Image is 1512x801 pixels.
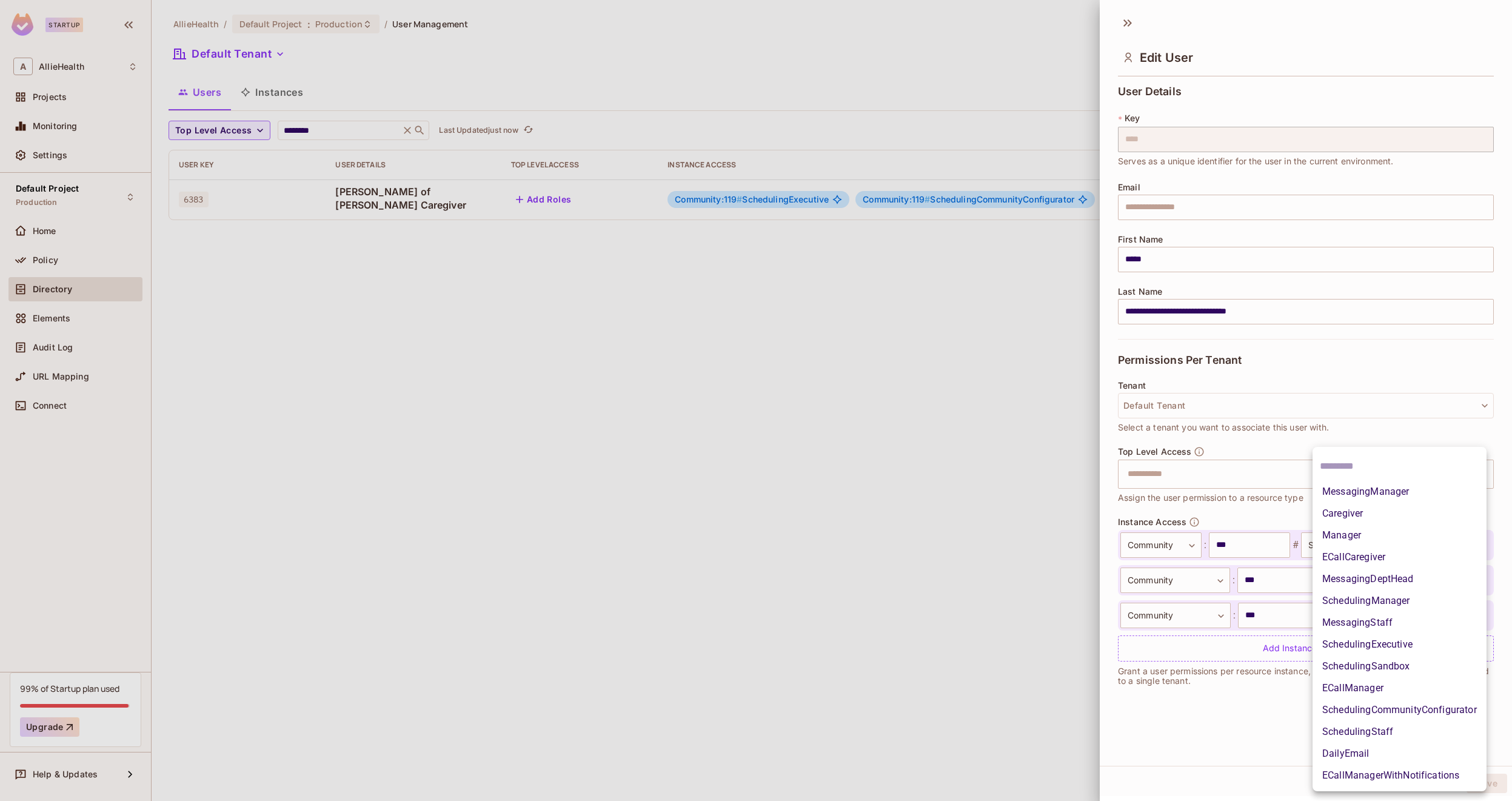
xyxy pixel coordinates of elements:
li: ECallCaregiver [1313,546,1487,568]
li: Manager [1313,525,1487,546]
li: SchedulingExecutive [1313,634,1487,655]
li: SchedulingManager [1313,590,1487,612]
li: ECallManager [1313,677,1487,699]
li: MessagingDeptHead [1313,568,1487,590]
li: DailyEmail [1313,743,1487,765]
li: ECallManagerWithNotifications [1313,765,1487,786]
li: MessagingManager [1313,481,1487,503]
li: SchedulingSandbox [1313,655,1487,677]
li: SchedulingCommunityConfigurator [1313,699,1487,721]
li: MessagingStaff [1313,612,1487,634]
li: SchedulingStaff [1313,721,1487,743]
li: Caregiver [1313,503,1487,525]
